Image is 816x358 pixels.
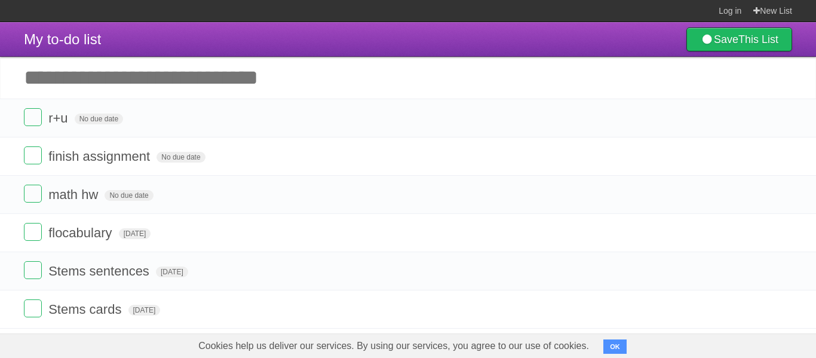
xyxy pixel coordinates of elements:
[186,334,601,358] span: Cookies help us deliver our services. By using our services, you agree to our use of cookies.
[24,108,42,126] label: Done
[48,264,152,279] span: Stems sentences
[105,190,153,201] span: No due date
[738,33,778,45] b: This List
[24,299,42,317] label: Done
[48,149,153,164] span: finish assignment
[686,27,792,51] a: SaveThis List
[48,225,115,240] span: flocabulary
[48,111,70,126] span: r+u
[24,146,42,164] label: Done
[157,152,205,163] span: No due date
[119,228,151,239] span: [DATE]
[48,187,101,202] span: math hw
[75,114,123,124] span: No due date
[24,31,101,47] span: My to-do list
[24,223,42,241] label: Done
[156,267,188,277] span: [DATE]
[24,261,42,279] label: Done
[603,339,627,354] button: OK
[24,185,42,203] label: Done
[128,305,161,316] span: [DATE]
[48,302,124,317] span: Stems cards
